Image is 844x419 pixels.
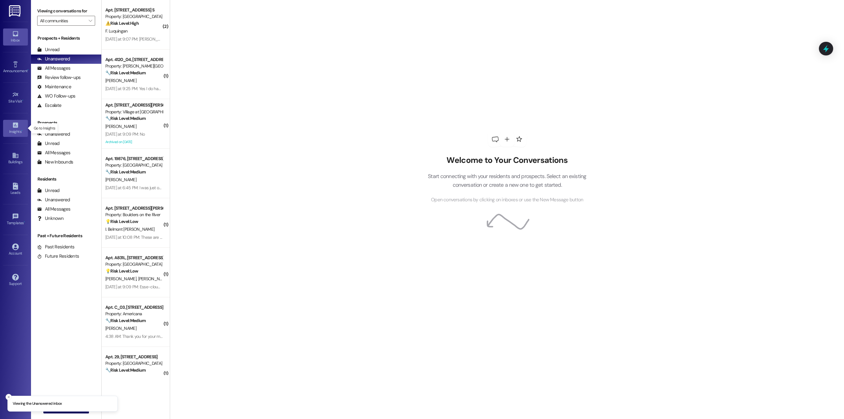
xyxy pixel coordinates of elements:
div: [DATE] at 9:25 PM: Yes I do have that but somebody said it won't be open and that you guys would ... [105,86,364,91]
h2: Welcome to Your Conversations [419,155,596,165]
div: [DATE] at 9:09 PM: No [105,131,145,137]
div: Property: [GEOGRAPHIC_DATA] [105,162,163,168]
strong: 🔧 Risk Level: Medium [105,116,146,121]
p: Viewing the Unanswered inbox [13,401,62,407]
span: [PERSON_NAME] [105,276,138,282]
p: Go to Insights [34,126,55,131]
span: • [24,220,25,224]
div: Apt. 19876, [STREET_ADDRESS][PERSON_NAME] [105,155,163,162]
div: Unread [37,140,59,147]
div: All Messages [37,65,70,72]
div: Apt. [STREET_ADDRESS] S [105,7,163,13]
div: Past Residents [37,244,75,250]
div: New Inbounds [37,159,73,165]
strong: 🔧 Risk Level: Medium [105,367,146,373]
span: • [21,129,22,133]
div: [DATE] at 10:08 PM: These are dead flowers that they failed to take off not pretty very ugly and ... [105,234,292,240]
strong: ⚠️ Risk Level: High [105,20,139,26]
span: • [22,98,23,103]
div: Prospects + Residents [31,35,101,41]
div: [DATE] at 9:09 PM: Esse-cloud it's black I got it off Amazon. [105,284,210,290]
div: Property: Boulders on the River [105,212,163,218]
div: Prospects [31,120,101,126]
strong: 🔧 Risk Level: Medium [105,318,146,323]
div: Past + Future Residents [31,233,101,239]
div: All Messages [37,150,70,156]
div: [DATE] at 9:07 PM: [PERSON_NAME] thanks [105,36,183,42]
i:  [89,18,92,23]
a: Buildings [3,150,28,167]
strong: 💡 Risk Level: Low [105,219,138,224]
a: Site Visit • [3,89,28,106]
span: [PERSON_NAME] [105,177,136,182]
div: Apt. [STREET_ADDRESS][PERSON_NAME] [105,102,163,108]
span: • [28,68,29,72]
div: Maintenance [37,84,71,90]
a: Insights • [3,120,28,137]
div: Unanswered [37,131,70,137]
span: [PERSON_NAME] [105,124,136,129]
input: All communities [40,16,85,26]
div: Unknown [37,215,64,222]
div: Unread [37,187,59,194]
a: Support [3,272,28,289]
strong: 💡 Risk Level: Low [105,268,138,274]
div: Apt. C_03, [STREET_ADDRESS] [105,304,163,311]
label: Viewing conversations for [37,6,95,16]
a: Leads [3,181,28,198]
a: Account [3,242,28,258]
div: Apt. [STREET_ADDRESS][PERSON_NAME] [105,205,163,212]
div: [DATE] at 6:45 PM: I was just out thereon that grassy area next to 19888 and there are still at l... [105,185,369,190]
div: Property: Village at [GEOGRAPHIC_DATA] [105,109,163,115]
strong: 🔧 Risk Level: Medium [105,70,146,76]
div: Property: [GEOGRAPHIC_DATA] [105,261,163,268]
div: Review follow-ups [37,74,81,81]
div: Unread [37,46,59,53]
div: Property: [GEOGRAPHIC_DATA] [105,360,163,367]
p: Start connecting with your residents and prospects. Select an existing conversation or create a n... [419,172,596,190]
div: Escalate [37,102,61,109]
div: Property: [PERSON_NAME][GEOGRAPHIC_DATA][PERSON_NAME] [105,63,163,69]
a: Templates • [3,211,28,228]
div: Apt. A831L, [STREET_ADDRESS][PERSON_NAME] [105,255,163,261]
div: WO Follow-ups [37,93,75,99]
div: Unanswered [37,56,70,62]
div: 4:38 AM: Thank you for your message. Our offices are currently closed, but we will contact you wh... [105,334,469,339]
div: Property: [GEOGRAPHIC_DATA] [105,13,163,20]
span: Open conversations by clicking on inboxes or use the New Message button [431,196,583,204]
div: Unanswered [37,197,70,203]
span: F. Luquingan [105,28,128,34]
div: Residents [31,176,101,182]
div: Apt. 4120_04, [STREET_ADDRESS] [105,56,163,63]
span: I. Belmont [PERSON_NAME] [105,226,154,232]
img: ResiDesk Logo [9,5,22,17]
button: Close toast [6,394,12,400]
div: Future Residents [37,253,79,260]
span: [PERSON_NAME] [105,325,136,331]
a: Inbox [3,28,28,45]
div: Archived on [DATE] [105,138,163,146]
div: All Messages [37,206,70,212]
strong: 🔧 Risk Level: Medium [105,169,146,175]
span: [PERSON_NAME] [105,78,136,83]
span: [PERSON_NAME] [138,276,169,282]
div: Property: Americana [105,311,163,317]
div: Apt. 29, [STREET_ADDRESS] [105,354,163,360]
